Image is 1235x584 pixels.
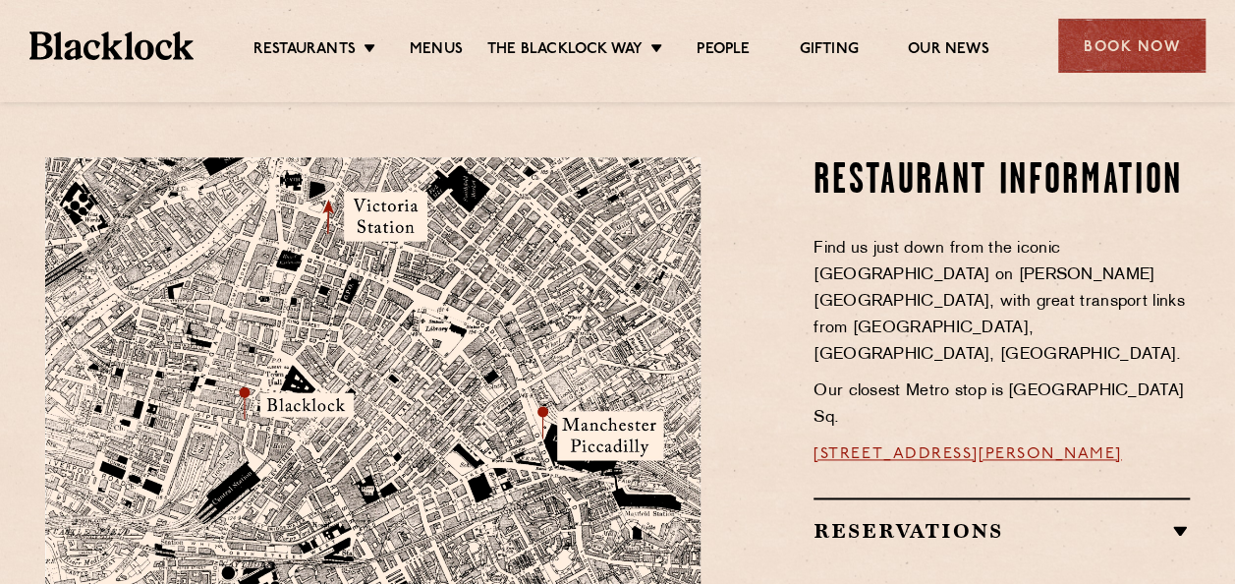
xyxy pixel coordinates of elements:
a: Our News [908,40,989,62]
a: [STREET_ADDRESS][PERSON_NAME] [814,446,1122,462]
span: Find us just down from the iconic [GEOGRAPHIC_DATA] on [PERSON_NAME][GEOGRAPHIC_DATA], with great... [814,241,1185,363]
h2: Reservations [814,519,1190,543]
span: Our closest Metro stop is [GEOGRAPHIC_DATA] Sq. [814,383,1184,426]
h2: Restaurant Information [814,157,1190,206]
a: People [697,40,750,62]
img: BL_Textured_Logo-footer-cropped.svg [29,31,194,59]
div: Book Now [1058,19,1206,73]
a: Restaurants [253,40,356,62]
a: The Blacklock Way [487,40,643,62]
a: Gifting [799,40,858,62]
a: Menus [410,40,463,62]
